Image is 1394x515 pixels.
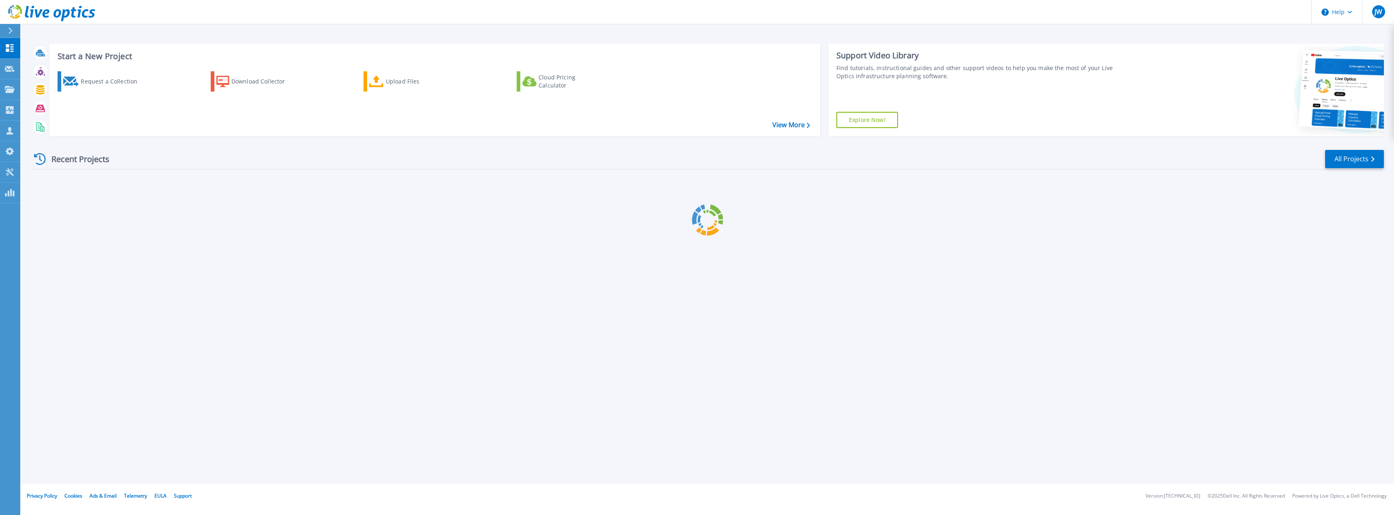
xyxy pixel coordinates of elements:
[363,71,454,92] a: Upload Files
[1292,494,1387,499] li: Powered by Live Optics, a Dell Technology
[231,73,296,90] div: Download Collector
[1325,150,1384,168] a: All Projects
[211,71,301,92] a: Download Collector
[31,149,120,169] div: Recent Projects
[58,71,148,92] a: Request a Collection
[539,73,603,90] div: Cloud Pricing Calculator
[1146,494,1200,499] li: Version: [TECHNICAL_ID]
[90,492,117,499] a: Ads & Email
[1375,9,1382,15] span: JW
[124,492,147,499] a: Telemetry
[64,492,82,499] a: Cookies
[154,492,167,499] a: EULA
[386,73,451,90] div: Upload Files
[1208,494,1285,499] li: © 2025 Dell Inc. All Rights Reserved
[58,52,810,61] h3: Start a New Project
[517,71,607,92] a: Cloud Pricing Calculator
[836,64,1127,80] div: Find tutorials, instructional guides and other support videos to help you make the most of your L...
[836,112,898,128] a: Explore Now!
[836,50,1127,61] div: Support Video Library
[772,121,810,129] a: View More
[174,492,192,499] a: Support
[27,492,57,499] a: Privacy Policy
[81,73,145,90] div: Request a Collection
